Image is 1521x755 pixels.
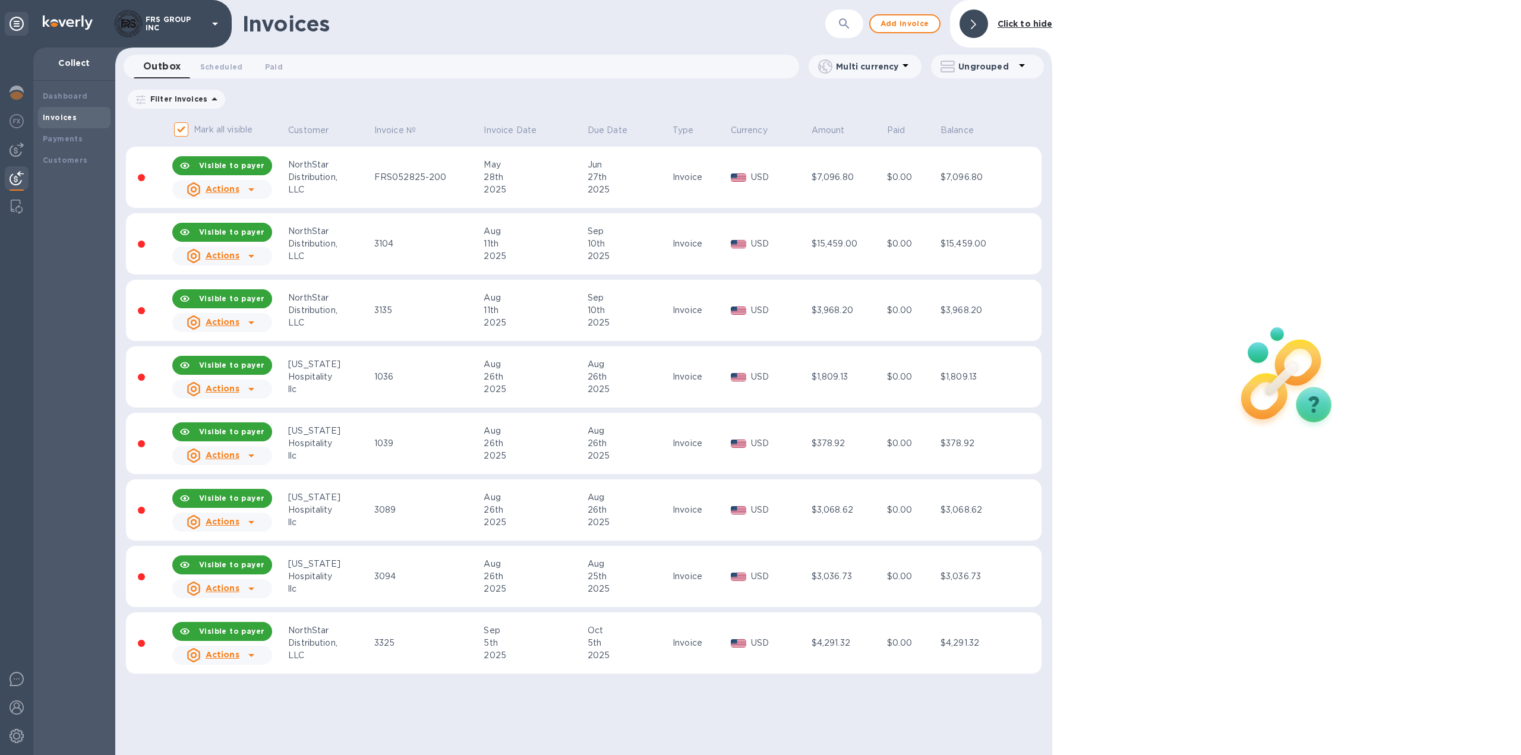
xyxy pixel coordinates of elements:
[199,161,264,170] b: Visible to payer
[731,307,747,315] img: USD
[941,371,1012,383] div: $1,809.13
[206,384,239,393] u: Actions
[673,637,727,649] div: Invoice
[887,238,937,250] div: $0.00
[880,17,930,31] span: Add invoice
[812,124,845,137] p: Amount
[194,124,253,136] p: Mark all visible
[484,425,583,437] div: Aug
[206,583,239,593] u: Actions
[588,516,669,529] div: 2025
[588,358,669,371] div: Aug
[887,570,937,583] div: $0.00
[673,124,694,137] p: Type
[206,184,239,194] u: Actions
[265,61,283,73] span: Paid
[288,624,371,637] div: NorthStar
[484,504,583,516] div: 26th
[673,238,727,250] div: Invoice
[288,437,371,450] div: Hospitality
[288,383,371,396] div: llc
[751,504,807,516] p: USD
[288,516,371,529] div: llc
[288,238,371,250] div: Distribution,
[374,504,481,516] div: 3089
[484,583,583,595] div: 2025
[484,238,583,250] div: 11th
[199,627,264,636] b: Visible to payer
[941,238,1012,250] div: $15,459.00
[288,583,371,595] div: llc
[484,383,583,396] div: 2025
[588,292,669,304] div: Sep
[731,240,747,248] img: USD
[731,373,747,381] img: USD
[288,292,371,304] div: NorthStar
[941,124,974,137] p: Balance
[484,649,583,662] div: 2025
[588,371,669,383] div: 26th
[998,19,1053,29] b: Click to hide
[812,371,883,383] div: $1,809.13
[484,124,537,137] p: Invoice Date
[206,251,239,260] u: Actions
[731,173,747,182] img: USD
[812,437,883,450] div: $378.92
[588,637,669,649] div: 5th
[374,637,481,649] div: 3325
[673,124,709,137] span: Type
[484,159,583,171] div: May
[751,238,807,250] p: USD
[206,450,239,460] u: Actions
[588,171,669,184] div: 27th
[288,504,371,516] div: Hospitality
[288,250,371,263] div: LLC
[588,570,669,583] div: 25th
[887,124,921,137] span: Paid
[588,624,669,637] div: Oct
[484,225,583,238] div: Aug
[199,294,264,303] b: Visible to payer
[588,583,669,595] div: 2025
[374,570,481,583] div: 3094
[374,171,481,184] div: FRS052825-200
[812,171,883,184] div: $7,096.80
[288,371,371,383] div: Hospitality
[941,504,1012,516] div: $3,068.62
[484,437,583,450] div: 26th
[588,250,669,263] div: 2025
[199,560,264,569] b: Visible to payer
[887,171,937,184] div: $0.00
[43,15,93,30] img: Logo
[958,61,1015,72] p: Ungrouped
[288,570,371,583] div: Hospitality
[588,184,669,196] div: 2025
[484,304,583,317] div: 11th
[887,304,937,317] div: $0.00
[588,124,643,137] span: Due Date
[588,425,669,437] div: Aug
[288,304,371,317] div: Distribution,
[836,61,898,72] p: Multi currency
[751,171,807,184] p: USD
[887,504,937,516] div: $0.00
[10,114,24,128] img: Foreign exchange
[731,639,747,647] img: USD
[484,570,583,583] div: 26th
[43,113,77,122] b: Invoices
[288,358,371,371] div: [US_STATE]
[484,491,583,504] div: Aug
[374,238,481,250] div: 3104
[941,304,1012,317] div: $3,968.20
[812,124,860,137] span: Amount
[199,361,264,369] b: Visible to payer
[374,124,416,137] p: Invoice №
[484,637,583,649] div: 5th
[588,124,627,137] p: Due Date
[199,228,264,236] b: Visible to payer
[374,304,481,317] div: 3135
[374,437,481,450] div: 1039
[43,57,106,69] p: Collect
[812,570,883,583] div: $3,036.73
[242,11,330,36] h1: Invoices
